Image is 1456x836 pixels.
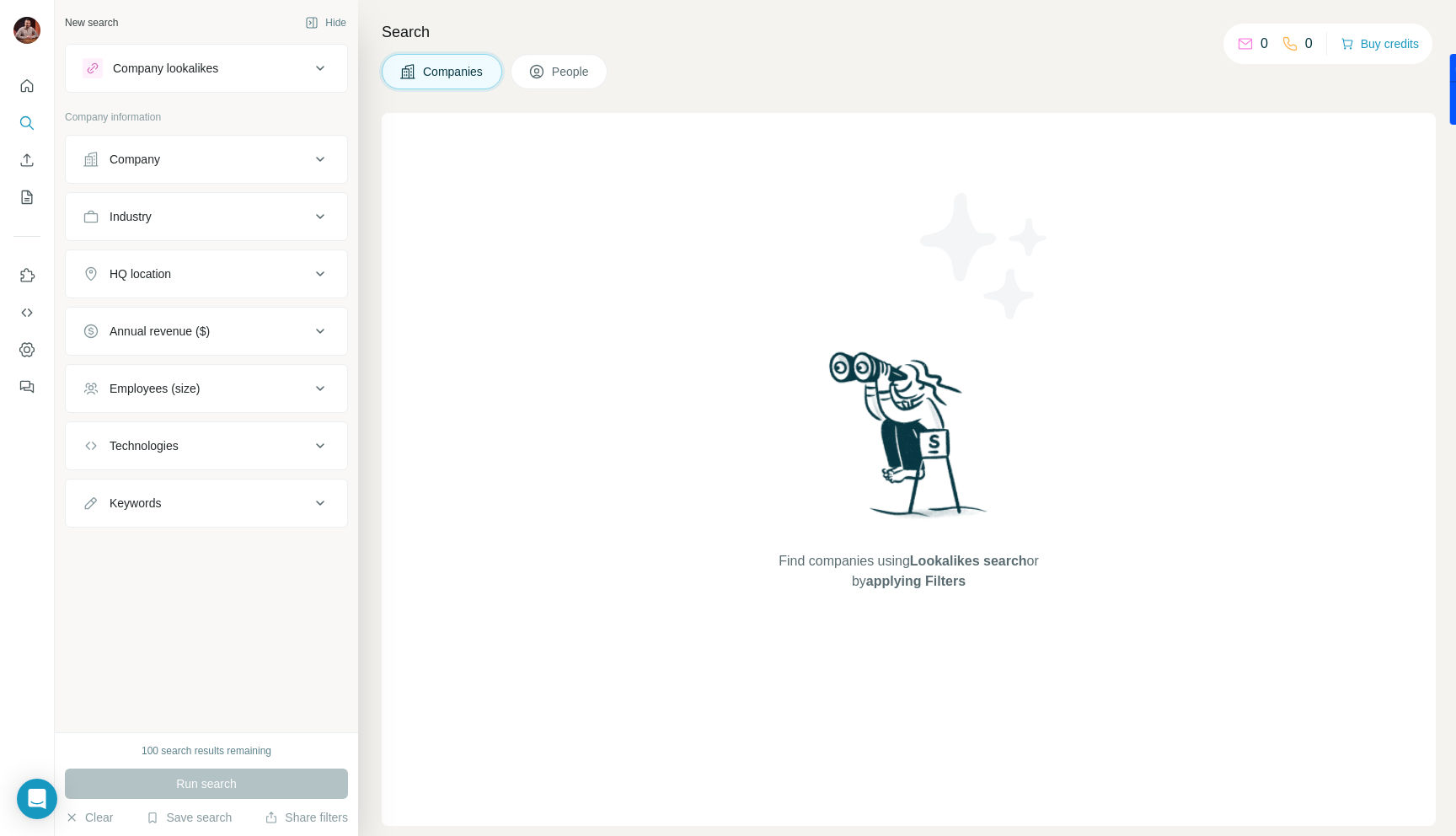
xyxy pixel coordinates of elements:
button: Quick start [13,71,40,101]
button: Share filters [265,809,348,826]
p: 0 [1261,34,1268,54]
button: HQ location [66,254,347,294]
img: Surfe Illustration - Stars [909,180,1061,332]
button: Technologies [66,426,347,466]
img: Avatar [13,17,40,44]
img: Surfe Illustration - Woman searching with binoculars [822,347,997,535]
div: Company lookalikes [113,60,218,77]
span: Companies [423,63,484,80]
h4: Search [382,20,1436,44]
button: Keywords [66,483,347,523]
button: Use Surfe on LinkedIn [13,260,40,291]
button: Use Surfe API [13,297,40,328]
span: People [552,63,591,80]
div: Company [110,151,160,168]
div: Keywords [110,495,161,512]
button: Feedback [13,372,40,402]
p: 0 [1305,34,1313,54]
button: Industry [66,196,347,237]
button: Clear [65,809,113,826]
div: 100 search results remaining [142,743,271,758]
button: Annual revenue ($) [66,311,347,351]
div: Industry [110,208,152,225]
span: applying Filters [866,574,966,588]
span: Lookalikes search [910,554,1027,568]
span: Find companies using or by [773,551,1043,592]
div: Annual revenue ($) [110,323,210,340]
button: Enrich CSV [13,145,40,175]
button: Search [13,108,40,138]
button: Company lookalikes [66,48,347,88]
div: Open Intercom Messenger [17,779,57,819]
div: New search [65,15,118,30]
button: Employees (size) [66,368,347,409]
p: Company information [65,110,348,125]
div: HQ location [110,265,171,282]
button: Company [66,139,347,180]
button: Hide [293,10,358,35]
button: My lists [13,182,40,212]
div: Technologies [110,437,179,454]
button: Save search [146,809,232,826]
div: Employees (size) [110,380,200,397]
button: Dashboard [13,335,40,365]
button: Buy credits [1341,32,1419,56]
